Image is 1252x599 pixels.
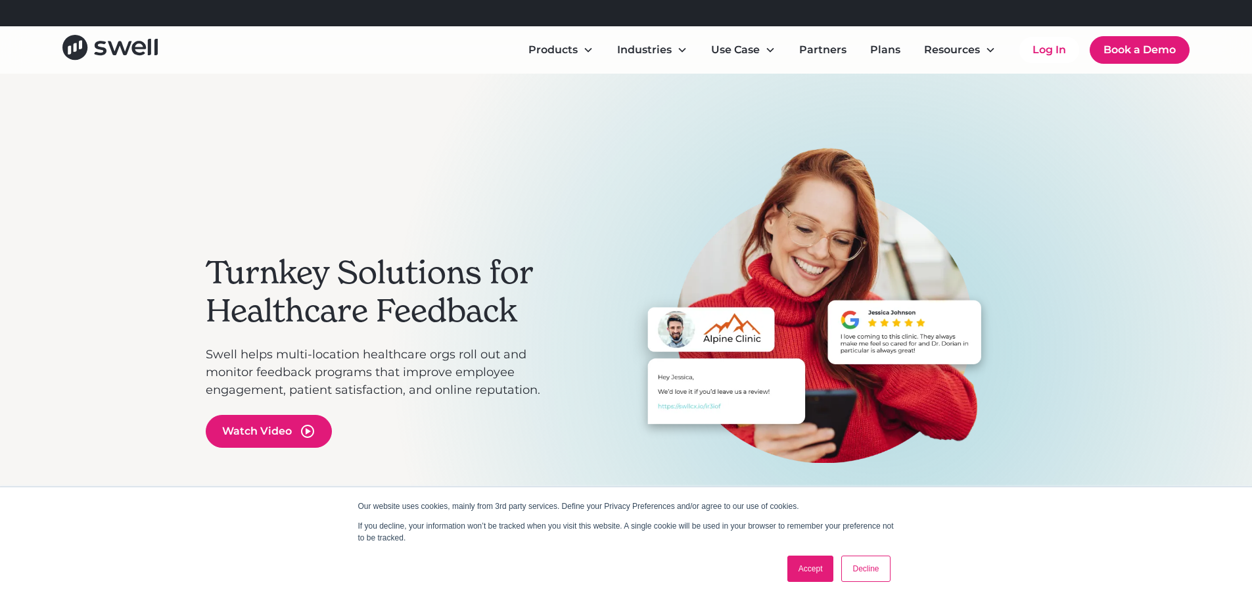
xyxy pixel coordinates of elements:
h2: Turnkey Solutions for Healthcare Feedback [206,254,561,329]
div: Resources [914,37,1006,63]
div: 1 of 3 [574,147,1047,512]
a: Plans [860,37,911,63]
p: If you decline, your information won’t be tracked when you visit this website. A single cookie wi... [358,520,894,544]
a: Partners [789,37,857,63]
div: carousel [574,147,1047,554]
a: Decline [841,556,890,582]
p: Swell helps multi-location healthcare orgs roll out and monitor feedback programs that improve em... [206,346,561,399]
div: Use Case [711,42,760,58]
div: Products [518,37,604,63]
a: Accept [787,556,834,582]
p: Our website uses cookies, mainly from 3rd party services. Define your Privacy Preferences and/or ... [358,500,894,512]
div: Resources [924,42,980,58]
a: home [62,35,158,64]
div: Industries [607,37,698,63]
a: open lightbox [206,415,332,448]
div: Products [528,42,578,58]
div: Watch Video [222,423,292,439]
div: Industries [617,42,672,58]
div: Use Case [701,37,786,63]
a: Book a Demo [1090,36,1190,64]
a: Log In [1019,37,1079,63]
